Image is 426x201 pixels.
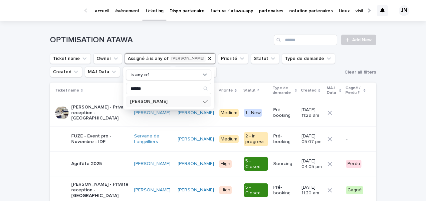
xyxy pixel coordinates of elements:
[50,35,271,45] h1: OPTIMISATION ATAWA
[50,67,82,77] button: Created
[71,182,129,198] p: [PERSON_NAME] - Private reception - [GEOGRAPHIC_DATA]
[344,70,376,75] span: Clear all filters
[85,67,120,77] button: MAJ Data
[273,161,297,167] p: Sourcing
[126,83,211,94] input: Search
[346,160,361,168] div: Perdu
[302,107,322,118] p: [DATE] 11:29 am
[219,109,239,117] div: Medium
[134,187,170,193] a: [PERSON_NAME]
[327,85,337,97] p: MAJ Data
[346,136,365,142] p: -
[341,35,376,45] a: Add New
[50,53,91,64] button: Ticket name
[352,38,372,42] span: Add New
[134,161,170,167] a: [PERSON_NAME]
[125,53,215,64] button: Assigné à
[55,87,79,94] p: Ticket name
[130,72,149,78] p: is any of
[244,132,268,146] div: 2 - In progress
[174,67,217,77] button: Attachments
[50,151,376,176] tr: Agrifête 2025[PERSON_NAME] [PERSON_NAME] High5 - ClosedSourcing[DATE] 04:05 pmPerdu
[218,53,248,64] button: Priorité
[50,99,376,126] tr: [PERSON_NAME] - Private reception - [GEOGRAPHIC_DATA][PERSON_NAME] [PERSON_NAME] Medium1 - NewPré...
[13,4,78,17] img: Ls34BcGeRexTGTNfXpUC
[273,133,297,145] p: Pré-booking
[399,5,409,16] div: JN
[134,110,170,116] a: [PERSON_NAME]
[282,53,335,64] button: Type de demande
[342,67,376,77] button: Clear all filters
[71,133,129,145] p: FUZE - Event pro - Novembre - IDF
[178,161,214,167] a: [PERSON_NAME]
[123,67,172,77] button: Gagné / Perdu ?
[244,183,268,197] div: 5 - Closed
[302,133,322,145] p: [DATE] 05:07 pm
[301,87,317,94] p: Created
[273,85,293,97] p: Type de demande
[94,53,122,64] button: Owner
[273,185,297,196] p: Pré-booking
[178,110,214,116] a: [PERSON_NAME]
[244,157,268,171] div: 5 - Closed
[219,160,232,168] div: High
[71,161,102,167] p: Agrifête 2025
[219,186,232,194] div: High
[346,186,363,194] div: Gagné
[302,158,322,170] p: [DATE] 04:05 pm
[71,104,129,121] p: [PERSON_NAME] - Private reception - [GEOGRAPHIC_DATA]
[243,87,256,94] p: Statut
[219,87,233,94] p: Priorité
[134,133,172,145] a: Servane de Longvilliers
[274,35,337,45] input: Search
[244,109,262,117] div: 1 - New
[302,185,322,196] p: [DATE] 11:20 am
[273,107,297,118] p: Pré-booking
[50,127,376,152] tr: FUZE - Event pro - Novembre - IDFServane de Longvilliers [PERSON_NAME] Medium2 - In progressPré-b...
[178,187,214,193] a: [PERSON_NAME]
[346,110,365,116] p: -
[345,85,362,97] p: Gagné / Perdu ?
[178,136,214,142] a: [PERSON_NAME]
[219,135,239,143] div: Medium
[251,53,279,64] button: Statut
[130,99,201,104] p: [PERSON_NAME]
